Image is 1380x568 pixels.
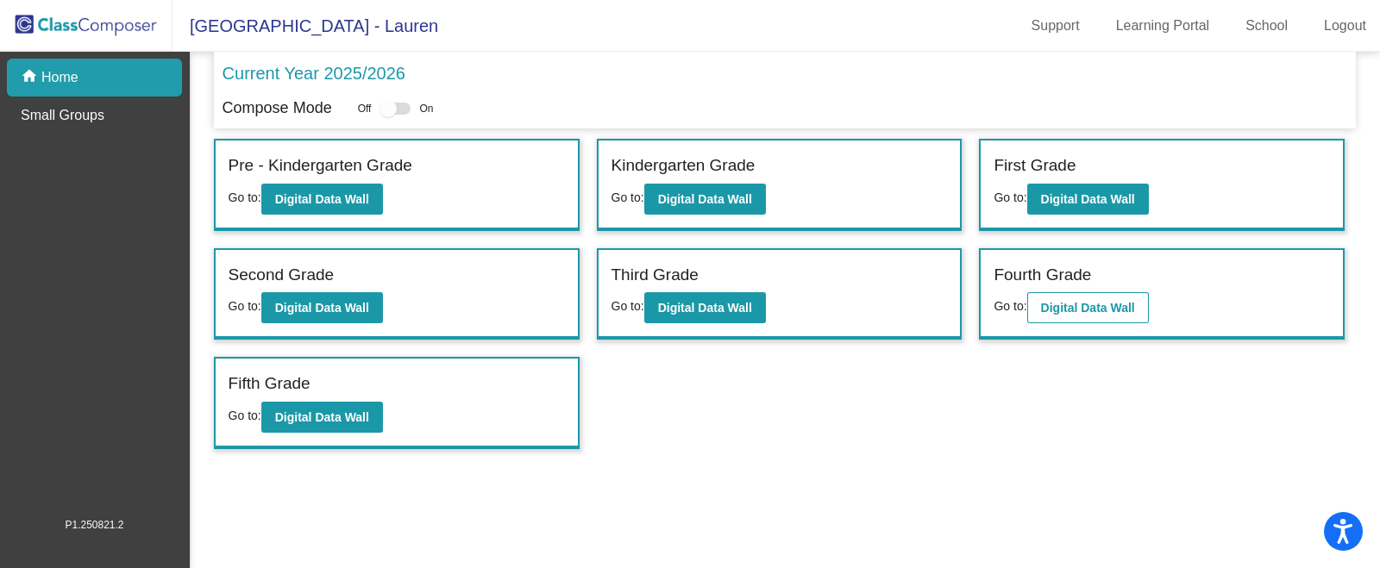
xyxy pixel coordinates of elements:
[261,184,383,215] button: Digital Data Wall
[229,190,261,204] span: Go to:
[644,292,766,323] button: Digital Data Wall
[229,153,412,178] label: Pre - Kindergarten Grade
[21,105,104,126] p: Small Groups
[612,153,756,178] label: Kindergarten Grade
[261,292,383,323] button: Digital Data Wall
[223,60,405,86] p: Current Year 2025/2026
[172,12,438,40] span: [GEOGRAPHIC_DATA] - Lauren
[1041,301,1135,315] b: Digital Data Wall
[419,101,433,116] span: On
[658,301,752,315] b: Digital Data Wall
[275,301,369,315] b: Digital Data Wall
[229,299,261,313] span: Go to:
[261,402,383,433] button: Digital Data Wall
[229,409,261,422] span: Go to:
[223,97,332,120] p: Compose Mode
[41,67,78,88] p: Home
[612,299,644,313] span: Go to:
[1027,184,1149,215] button: Digital Data Wall
[1027,292,1149,323] button: Digital Data Wall
[612,263,699,288] label: Third Grade
[229,263,335,288] label: Second Grade
[644,184,766,215] button: Digital Data Wall
[21,67,41,88] mat-icon: home
[994,263,1091,288] label: Fourth Grade
[1102,12,1224,40] a: Learning Portal
[358,101,372,116] span: Off
[275,192,369,206] b: Digital Data Wall
[229,371,310,396] label: Fifth Grade
[275,410,369,424] b: Digital Data Wall
[994,153,1076,178] label: First Grade
[612,190,644,204] span: Go to:
[1041,192,1135,206] b: Digital Data Wall
[1310,12,1380,40] a: Logout
[1018,12,1094,40] a: Support
[994,299,1026,313] span: Go to:
[658,192,752,206] b: Digital Data Wall
[1232,12,1302,40] a: School
[994,190,1026,204] span: Go to:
